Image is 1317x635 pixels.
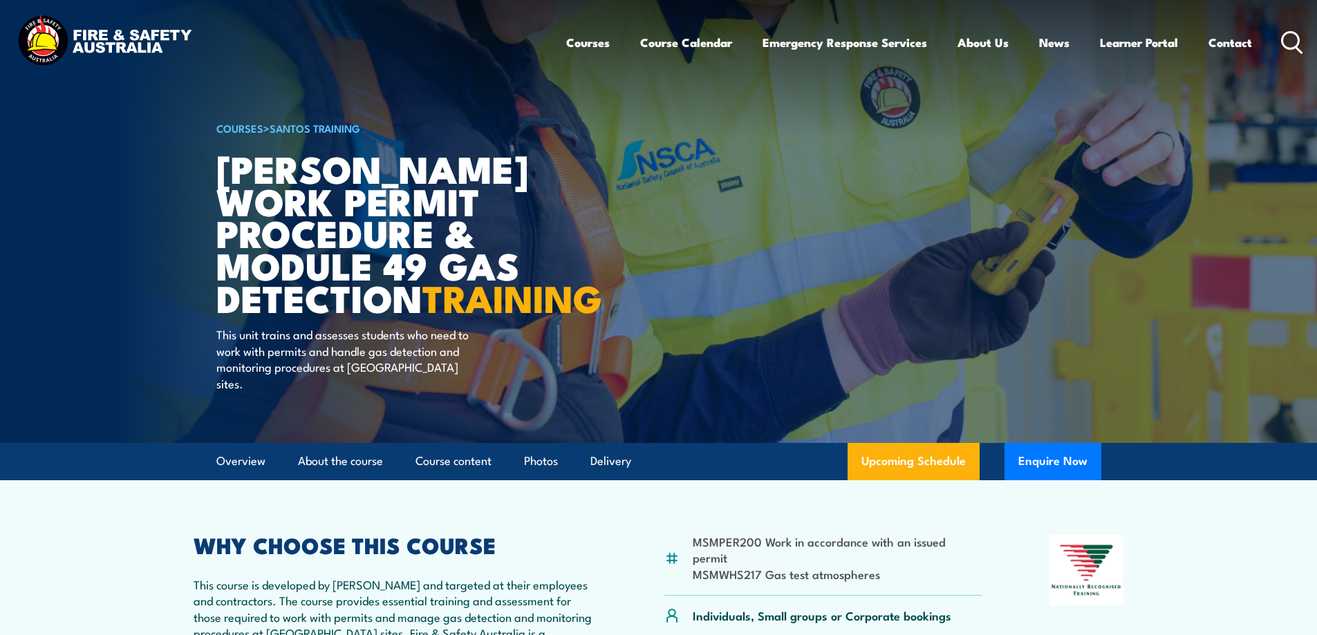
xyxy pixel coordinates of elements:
a: Delivery [590,443,631,480]
a: Contact [1208,24,1252,61]
a: Upcoming Schedule [848,443,980,480]
p: Individuals, Small groups or Corporate bookings [693,607,951,623]
li: MSMPER200 Work in accordance with an issued permit [693,533,982,566]
a: About the course [298,443,383,480]
h6: > [216,120,558,136]
a: COURSES [216,120,263,135]
button: Enquire Now [1005,443,1101,480]
a: Courses [566,24,610,61]
a: Santos Training [270,120,360,135]
h2: WHY CHOOSE THIS COURSE [194,535,597,554]
a: Emergency Response Services [763,24,927,61]
a: Course content [415,443,492,480]
li: MSMWHS217 Gas test atmospheres [693,566,982,582]
a: News [1039,24,1070,61]
h1: [PERSON_NAME] Work Permit Procedure & Module 49 Gas Detection [216,152,558,314]
p: This unit trains and assesses students who need to work with permits and handle gas detection and... [216,326,469,391]
a: Course Calendar [640,24,732,61]
a: Learner Portal [1100,24,1178,61]
strong: TRAINING [422,268,602,325]
img: Nationally Recognised Training logo. [1049,535,1124,605]
a: Overview [216,443,265,480]
a: Photos [524,443,558,480]
a: About Us [958,24,1009,61]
